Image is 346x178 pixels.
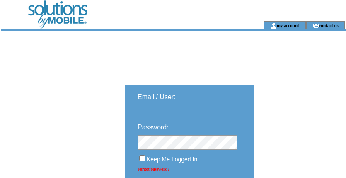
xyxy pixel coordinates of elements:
[311,22,317,29] img: contact_us_icon.gif;jsessionid=AAD4C46B187F9C08AE52D33039F0312D
[276,22,300,28] a: my account
[138,93,176,100] span: Email / User:
[138,167,171,171] a: Forgot password?
[317,22,339,28] a: contact us
[138,124,169,131] span: Password:
[269,22,276,29] img: account_icon.gif;jsessionid=AAD4C46B187F9C08AE52D33039F0312D
[147,156,197,163] span: Keep Me Logged In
